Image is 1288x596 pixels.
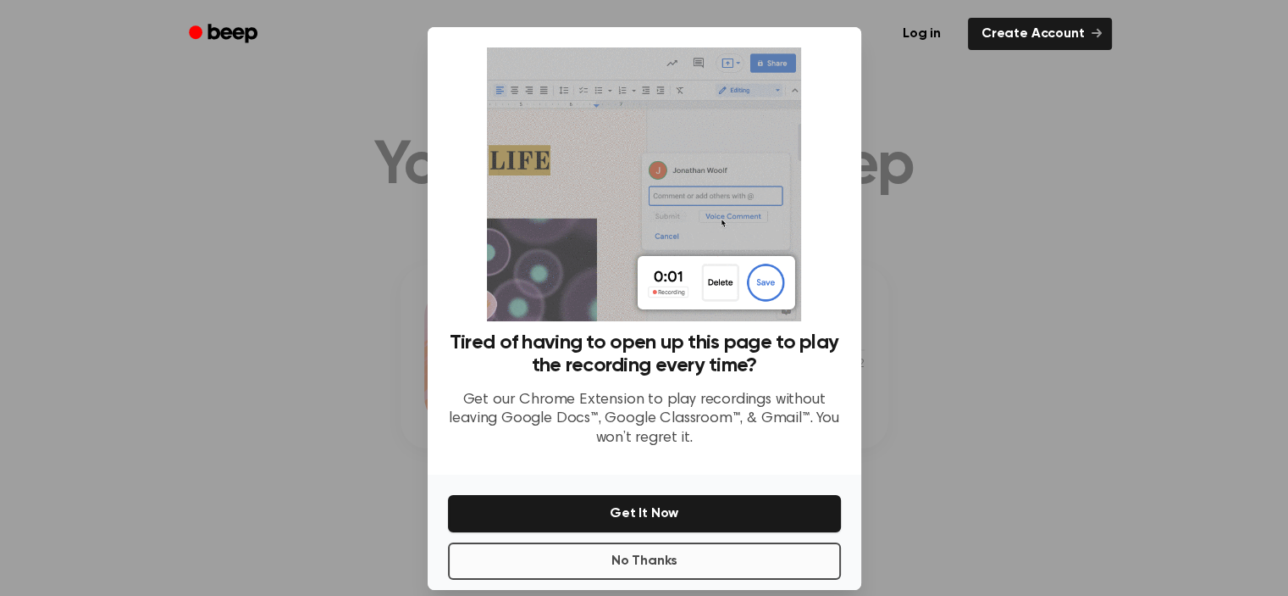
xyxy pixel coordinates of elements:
a: Create Account [968,18,1112,50]
p: Get our Chrome Extension to play recordings without leaving Google Docs™, Google Classroom™, & Gm... [448,391,841,448]
h3: Tired of having to open up this page to play the recording every time? [448,331,841,377]
a: Beep [177,18,273,51]
a: Log in [886,14,958,53]
button: No Thanks [448,543,841,580]
img: Beep extension in action [487,47,801,321]
button: Get It Now [448,495,841,532]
